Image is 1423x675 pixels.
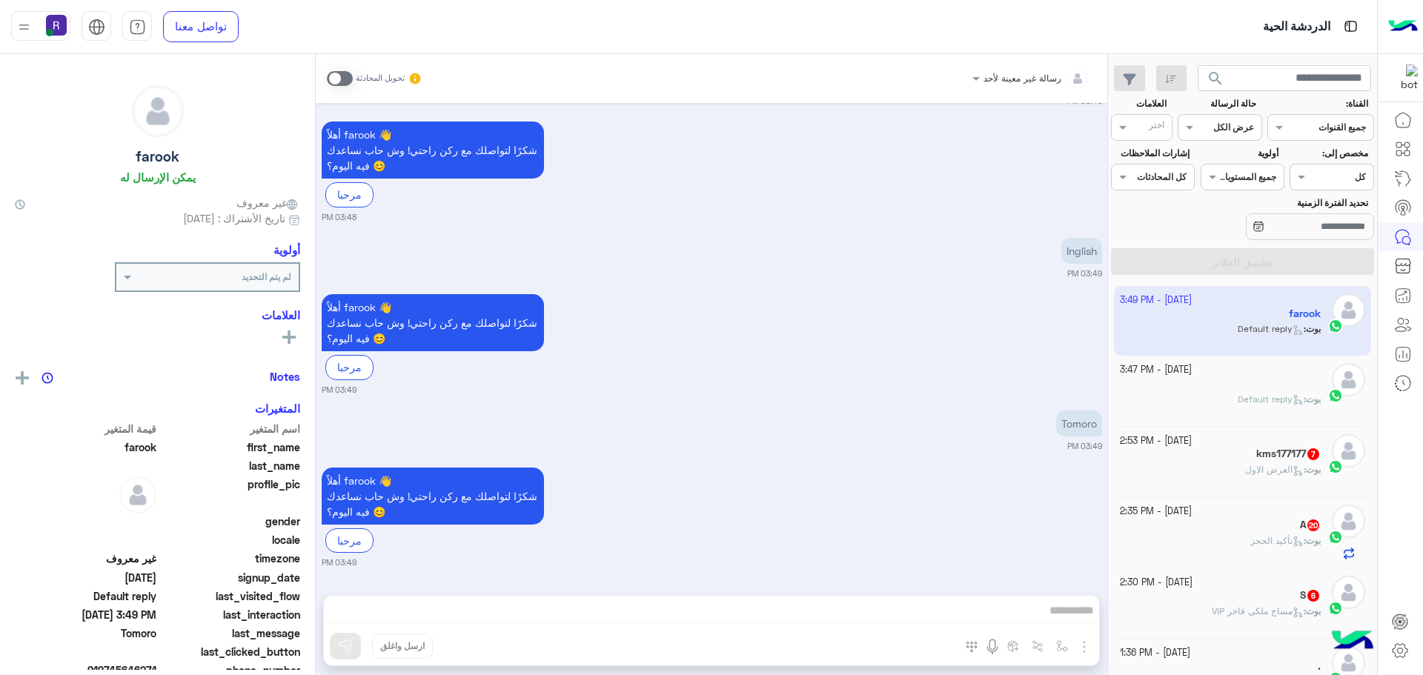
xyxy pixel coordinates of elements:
span: gender [159,513,301,529]
img: defaultAdmin.png [1332,363,1365,396]
p: 24/9/2025, 3:49 PM [322,294,544,351]
span: Default reply [15,588,156,604]
img: userImage [46,15,67,36]
span: locale [159,532,301,548]
button: ارسل واغلق [372,634,433,659]
small: 03:49 PM [1067,440,1102,452]
span: رسالة غير معينة لأحد [984,73,1061,84]
img: tab [88,19,105,36]
img: defaultAdmin.png [119,476,156,513]
label: حالة الرسالة [1180,97,1256,110]
small: [DATE] - 2:30 PM [1120,576,1193,590]
img: WhatsApp [1328,459,1343,474]
p: 24/9/2025, 3:49 PM [1061,238,1102,264]
a: tab [122,11,152,42]
span: farook [15,439,156,455]
span: null [15,644,156,659]
h6: العلامات [15,308,300,322]
span: بوت [1306,605,1321,616]
span: Tomoro [15,625,156,641]
img: WhatsApp [1328,388,1343,403]
img: tab [1341,17,1360,36]
span: بوت [1306,464,1321,475]
img: Logo [1388,11,1418,42]
span: Default reply [1238,393,1304,405]
span: غير معروف [236,195,300,210]
div: مرحبا [325,528,374,553]
span: last_visited_flow [159,588,301,604]
small: 03:49 PM [322,556,356,568]
h5: farook [136,148,179,165]
span: غير معروف [15,551,156,566]
label: مخصص إلى: [1292,147,1368,160]
label: أولوية [1202,147,1278,160]
div: مرحبا [325,355,374,379]
h5: A [1300,519,1321,531]
span: 7 [1307,448,1319,460]
small: 03:49 PM [322,384,356,396]
b: لم يتم التحديد [242,271,291,282]
p: 24/9/2025, 3:48 PM [322,122,544,179]
span: 2025-09-24T12:48:28.243Z [15,570,156,585]
img: defaultAdmin.png [1332,505,1365,538]
span: تاريخ الأشتراك : [DATE] [183,210,285,226]
small: تحويل المحادثة [356,73,405,84]
h6: أولوية [273,243,300,256]
span: profile_pic [159,476,301,511]
a: تواصل معنا [163,11,239,42]
b: : [1304,535,1321,546]
img: 322853014244696 [1391,64,1418,91]
h6: Notes [270,370,300,383]
h6: المتغيرات [255,402,300,415]
span: last_interaction [159,607,301,622]
img: defaultAdmin.png [1332,434,1365,468]
label: إشارات الملاحظات [1112,147,1189,160]
span: 20 [1307,519,1319,531]
span: مساج ملكي فاخر VIP [1212,605,1304,616]
h5: . [1318,660,1321,673]
span: العرض الاول [1245,464,1304,475]
span: بوت [1306,535,1321,546]
img: WhatsApp [1328,530,1343,545]
img: profile [15,18,33,36]
span: 6 [1307,590,1319,602]
small: [DATE] - 2:35 PM [1120,505,1192,519]
label: القناة: [1270,97,1369,110]
img: tab [129,19,146,36]
img: defaultAdmin.png [133,86,183,136]
small: [DATE] - 2:53 PM [1120,434,1192,448]
img: notes [42,372,53,384]
button: تطبيق الفلاتر [1111,248,1374,275]
button: search [1198,65,1234,97]
span: null [15,532,156,548]
span: null [15,513,156,529]
b: : [1304,393,1321,405]
span: تأكيد الحجز [1250,535,1304,546]
h5: kms177177 [1256,448,1321,460]
span: بوت [1306,393,1321,405]
small: [DATE] - 1:36 PM [1120,646,1190,660]
span: last_clicked_button [159,644,301,659]
b: : [1304,464,1321,475]
img: hulul-logo.png [1327,616,1379,668]
p: 24/9/2025, 3:49 PM [322,468,544,525]
span: last_name [159,458,301,473]
span: اسم المتغير [159,421,301,436]
h5: S [1300,589,1321,602]
div: اختر [1149,119,1167,136]
img: defaultAdmin.png [1332,576,1365,609]
span: first_name [159,439,301,455]
img: add [16,371,29,385]
p: 24/9/2025, 3:49 PM [1056,410,1102,436]
span: signup_date [159,570,301,585]
label: تحديد الفترة الزمنية [1202,196,1368,210]
span: search [1207,70,1224,87]
p: الدردشة الحية [1263,17,1330,37]
span: last_message [159,625,301,641]
span: 2025-09-24T12:49:34.667Z [15,607,156,622]
h6: يمكن الإرسال له [120,170,196,184]
span: قيمة المتغير [15,421,156,436]
img: WhatsApp [1328,601,1343,616]
b: : [1304,605,1321,616]
label: العلامات [1112,97,1167,110]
